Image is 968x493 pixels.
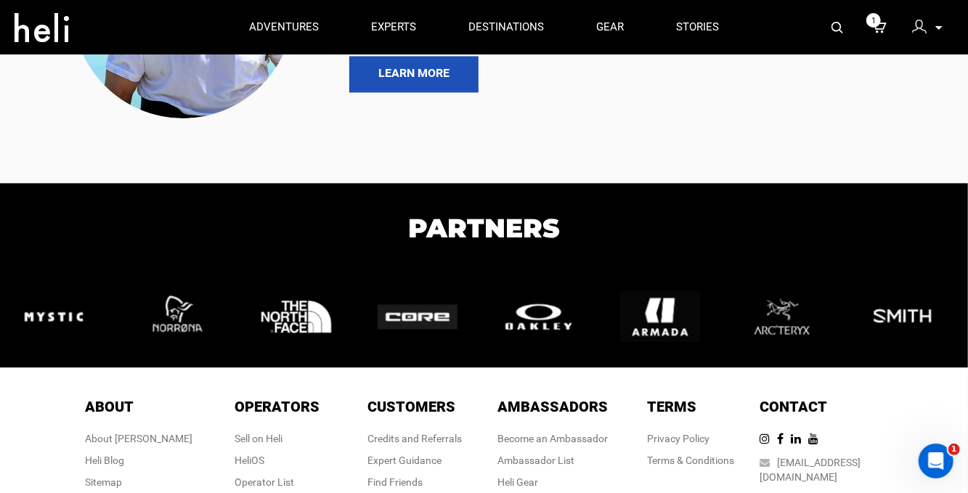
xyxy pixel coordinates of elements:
span: Ambassadors [498,398,609,415]
div: Ambassador List [498,453,609,468]
div: Find Friends [368,475,463,489]
a: Become an Ambassador [498,433,609,444]
p: experts [371,20,416,35]
a: LEARN MORE [349,56,479,92]
div: Sell on Heli [235,431,320,446]
a: [EMAIL_ADDRESS][DOMAIN_NAME] [760,457,861,483]
p: destinations [468,20,544,35]
div: Sitemap [86,475,193,489]
span: 1 [948,444,960,455]
img: logo [741,275,836,358]
img: logo [256,277,351,356]
a: Privacy Policy [648,433,710,444]
span: Customers [368,398,456,415]
img: signin-icon-3x.png [912,20,927,34]
span: Operators [235,398,320,415]
span: Contact [760,398,828,415]
img: search-bar-icon.svg [831,22,843,33]
a: Credits and Referrals [368,433,463,444]
span: About [86,398,134,415]
img: logo [499,301,593,333]
div: About [PERSON_NAME] [86,431,193,446]
img: logo [378,304,472,329]
a: Terms & Conditions [648,455,735,466]
a: Expert Guidance [368,455,442,466]
p: adventures [249,20,319,35]
img: logo [14,277,108,356]
span: 1 [866,13,881,28]
img: logo [863,277,957,356]
img: logo [620,277,715,356]
img: logo [135,277,229,356]
div: Operator List [235,475,320,489]
span: Terms [648,398,697,415]
a: Heli Blog [86,455,125,466]
a: HeliOS [235,455,264,466]
a: Heli Gear [498,476,539,488]
iframe: Intercom live chat [919,444,953,478]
